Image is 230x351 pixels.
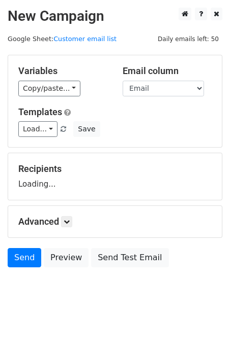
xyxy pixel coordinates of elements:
h5: Variables [18,65,107,77]
a: Load... [18,121,57,137]
a: Preview [44,248,89,267]
div: Loading... [18,163,212,190]
h5: Advanced [18,216,212,227]
a: Copy/paste... [18,81,80,96]
a: Send [8,248,41,267]
a: Daily emails left: 50 [154,35,222,43]
small: Google Sheet: [8,35,117,43]
a: Send Test Email [91,248,168,267]
h5: Email column [123,65,212,77]
h5: Recipients [18,163,212,174]
a: Customer email list [53,35,117,43]
h2: New Campaign [8,8,222,25]
span: Daily emails left: 50 [154,33,222,45]
button: Save [73,121,100,137]
a: Templates [18,107,62,117]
